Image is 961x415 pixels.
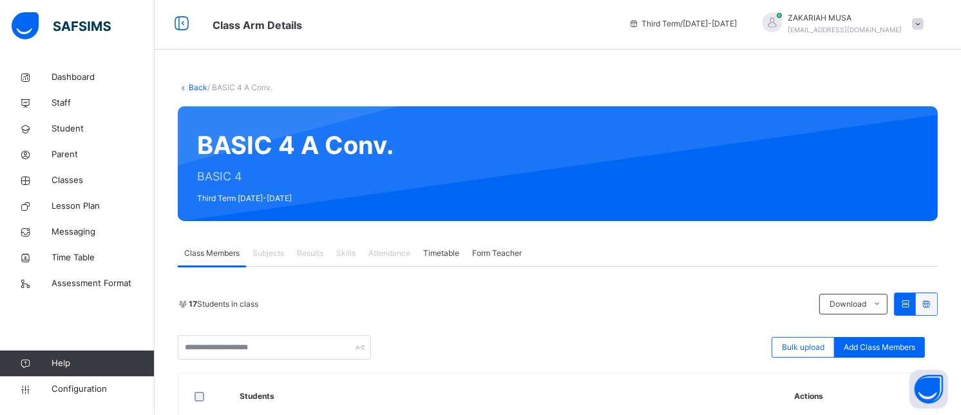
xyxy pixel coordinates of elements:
[189,82,207,92] a: Back
[788,12,902,24] span: ZAKARIAH MUSA
[909,370,948,409] button: Open asap
[52,383,154,396] span: Configuration
[52,226,155,238] span: Messaging
[423,247,459,259] span: Timetable
[472,247,522,259] span: Form Teacher
[252,247,284,259] span: Subjects
[184,247,240,259] span: Class Members
[52,277,155,290] span: Assessment Format
[52,97,155,110] span: Staff
[52,357,154,370] span: Help
[52,251,155,264] span: Time Table
[629,18,737,30] span: session/term information
[52,174,155,187] span: Classes
[189,299,197,309] b: 17
[368,247,410,259] span: Attendance
[52,148,155,161] span: Parent
[12,12,111,39] img: safsims
[336,247,356,259] span: Skills
[213,19,302,32] span: Class Arm Details
[788,26,902,34] span: [EMAIL_ADDRESS][DOMAIN_NAME]
[750,12,930,35] div: ZAKARIAHMUSA
[844,342,915,353] span: Add Class Members
[52,122,155,135] span: Student
[782,342,824,353] span: Bulk upload
[207,82,272,92] span: / BASIC 4 A Conv.
[830,298,866,310] span: Download
[52,200,155,213] span: Lesson Plan
[189,298,258,310] span: Students in class
[52,71,155,84] span: Dashboard
[297,247,323,259] span: Results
